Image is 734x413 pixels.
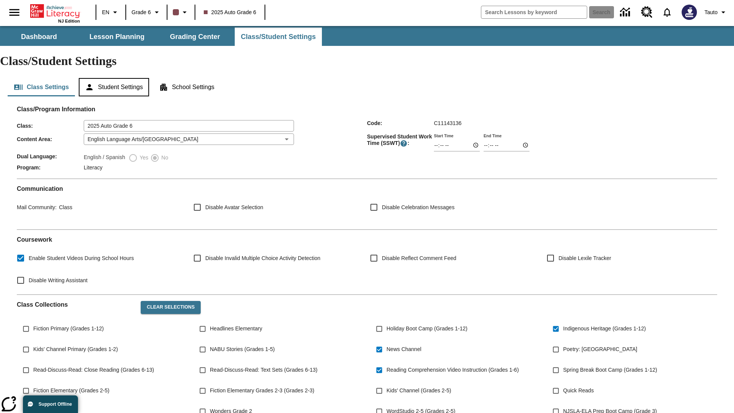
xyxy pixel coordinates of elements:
[563,325,646,333] span: Indigenous Heritage (Grades 1-12)
[17,106,717,113] h2: Class/Program Information
[484,133,502,138] label: End Time
[563,387,594,395] span: Quick Reads
[386,387,451,395] span: Kids' Channel (Grades 2-5)
[677,2,702,22] button: Select a new avatar
[30,3,80,19] a: Home
[138,154,148,162] span: Yes
[702,5,731,19] button: Profile/Settings
[204,8,257,16] span: 2025 Auto Grade 6
[33,325,104,333] span: Fiction Primary (Grades 1-12)
[57,204,72,210] span: Class
[17,136,84,142] span: Content Area :
[102,8,109,16] span: EN
[386,345,421,353] span: News Channel
[657,2,677,22] a: Notifications
[481,6,587,18] input: search field
[382,254,456,262] span: Disable Reflect Comment Feed
[17,123,84,129] span: Class :
[17,153,84,159] span: Dual Language :
[559,254,611,262] span: Disable Lexile Tracker
[241,33,316,41] span: Class/Student Settings
[29,254,134,262] span: Enable Student Videos During School Hours
[84,133,294,145] div: English Language Arts/[GEOGRAPHIC_DATA]
[563,345,637,353] span: Poetry: [GEOGRAPHIC_DATA]
[8,78,726,96] div: Class/Student Settings
[128,5,164,19] button: Grade: Grade 6, Select a grade
[159,154,168,162] span: No
[17,164,84,171] span: Program :
[21,33,57,41] span: Dashboard
[84,153,125,163] label: English / Spanish
[615,2,637,23] a: Data Center
[386,366,519,374] span: Reading Comprehension Video Instruction (Grades 1-6)
[33,387,109,395] span: Fiction Elementary (Grades 2-5)
[434,120,461,126] span: C11143136
[84,164,102,171] span: Literacy
[33,366,154,374] span: Read-Discuss-Read: Close Reading (Grades 6-13)
[705,8,718,16] span: Tauto
[682,5,697,20] img: Avatar
[205,254,320,262] span: Disable Invalid Multiple Choice Activity Detection
[17,185,717,192] h2: Communication
[39,402,72,407] span: Support Offline
[210,366,317,374] span: Read-Discuss-Read: Text Sets (Grades 6-13)
[17,204,57,210] span: Mail Community :
[434,133,453,138] label: Start Time
[210,325,262,333] span: Headlines Elementary
[29,276,88,285] span: Disable Writing Assistant
[153,78,221,96] button: School Settings
[17,236,717,288] div: Coursework
[79,78,149,96] button: Student Settings
[210,345,275,353] span: NABU Stories (Grades 1-5)
[235,28,322,46] button: Class/Student Settings
[170,5,192,19] button: Class color is dark brown. Change class color
[205,203,263,211] span: Disable Avatar Selection
[400,140,408,147] button: Supervised Student Work Time is the timeframe when students can take LevelSet and when lessons ar...
[386,325,468,333] span: Holiday Boot Camp (Grades 1-12)
[79,28,155,46] button: Lesson Planning
[1,28,77,46] button: Dashboard
[58,19,80,23] span: NJ Edition
[3,1,26,24] button: Open side menu
[170,33,220,41] span: Grading Center
[17,113,717,172] div: Class/Program Information
[33,345,118,353] span: Kids' Channel Primary (Grades 1-2)
[132,8,151,16] span: Grade 6
[367,120,434,126] span: Code :
[30,3,80,23] div: Home
[157,28,233,46] button: Grading Center
[563,366,657,374] span: Spring Break Boot Camp (Grades 1-12)
[367,133,434,147] span: Supervised Student Work Time (SSWT) :
[99,5,123,19] button: Language: EN, Select a language
[17,236,717,243] h2: Course work
[141,301,201,314] button: Clear Selections
[8,78,75,96] button: Class Settings
[17,301,135,308] h2: Class Collections
[637,2,657,23] a: Resource Center, Will open in new tab
[23,395,78,413] button: Support Offline
[84,120,294,132] input: Class
[382,203,455,211] span: Disable Celebration Messages
[210,387,314,395] span: Fiction Elementary Grades 2-3 (Grades 2-3)
[89,33,145,41] span: Lesson Planning
[17,185,717,223] div: Communication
